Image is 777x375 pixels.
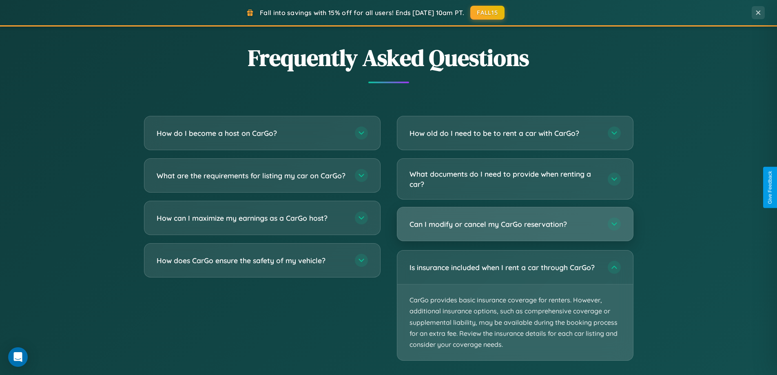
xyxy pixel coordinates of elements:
[397,284,633,360] p: CarGo provides basic insurance coverage for renters. However, additional insurance options, such ...
[8,347,28,367] div: Open Intercom Messenger
[157,213,347,223] h3: How can I maximize my earnings as a CarGo host?
[157,255,347,266] h3: How does CarGo ensure the safety of my vehicle?
[410,262,600,273] h3: Is insurance included when I rent a car through CarGo?
[767,171,773,204] div: Give Feedback
[157,171,347,181] h3: What are the requirements for listing my car on CarGo?
[410,219,600,229] h3: Can I modify or cancel my CarGo reservation?
[470,6,505,20] button: FALL15
[157,128,347,138] h3: How do I become a host on CarGo?
[260,9,464,17] span: Fall into savings with 15% off for all users! Ends [DATE] 10am PT.
[144,42,633,73] h2: Frequently Asked Questions
[410,128,600,138] h3: How old do I need to be to rent a car with CarGo?
[410,169,600,189] h3: What documents do I need to provide when renting a car?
